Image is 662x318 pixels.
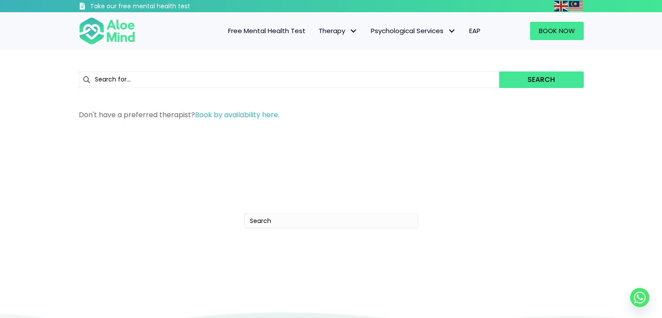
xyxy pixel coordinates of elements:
[469,26,481,35] span: EAP
[569,1,583,11] img: ms
[569,1,584,11] a: Malay
[463,22,487,40] a: EAP
[499,71,583,88] button: Search
[530,22,584,40] a: Book Now
[347,25,360,37] span: Therapy: submenu
[79,17,135,45] img: Aloe mind Logo
[554,1,568,11] img: en
[222,22,312,40] a: Free Mental Health Test
[79,71,500,88] input: Search for...
[90,2,237,11] h3: Take our free mental health test
[364,22,463,40] a: Psychological ServicesPsychological Services: submenu
[539,26,575,35] span: Book Now
[244,213,418,228] input: Search
[554,1,569,11] a: English
[312,22,364,40] a: TherapyTherapy: submenu
[371,26,456,35] span: Psychological Services
[319,26,358,35] span: Therapy
[228,26,306,35] span: Free Mental Health Test
[79,2,237,12] a: Take our free mental health test
[630,288,649,307] a: Whatsapp
[147,22,487,40] nav: Menu
[446,25,458,37] span: Psychological Services: submenu
[79,110,584,120] p: Don't have a preferred therapist?
[195,110,279,120] a: Book by availability here.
